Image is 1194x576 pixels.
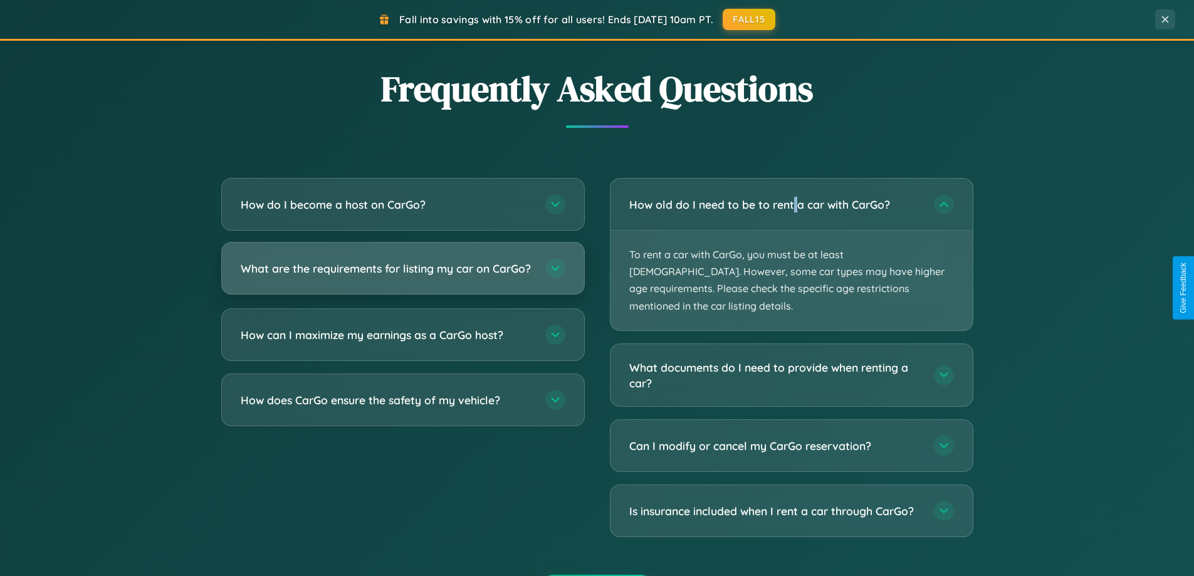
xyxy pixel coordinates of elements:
[241,261,533,276] h3: What are the requirements for listing my car on CarGo?
[629,503,921,519] h3: Is insurance included when I rent a car through CarGo?
[723,9,775,30] button: FALL15
[1179,263,1188,313] div: Give Feedback
[399,13,713,26] span: Fall into savings with 15% off for all users! Ends [DATE] 10am PT.
[629,438,921,454] h3: Can I modify or cancel my CarGo reservation?
[241,327,533,343] h3: How can I maximize my earnings as a CarGo host?
[610,231,973,330] p: To rent a car with CarGo, you must be at least [DEMOGRAPHIC_DATA]. However, some car types may ha...
[241,392,533,408] h3: How does CarGo ensure the safety of my vehicle?
[629,197,921,212] h3: How old do I need to be to rent a car with CarGo?
[221,65,973,113] h2: Frequently Asked Questions
[629,360,921,390] h3: What documents do I need to provide when renting a car?
[241,197,533,212] h3: How do I become a host on CarGo?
